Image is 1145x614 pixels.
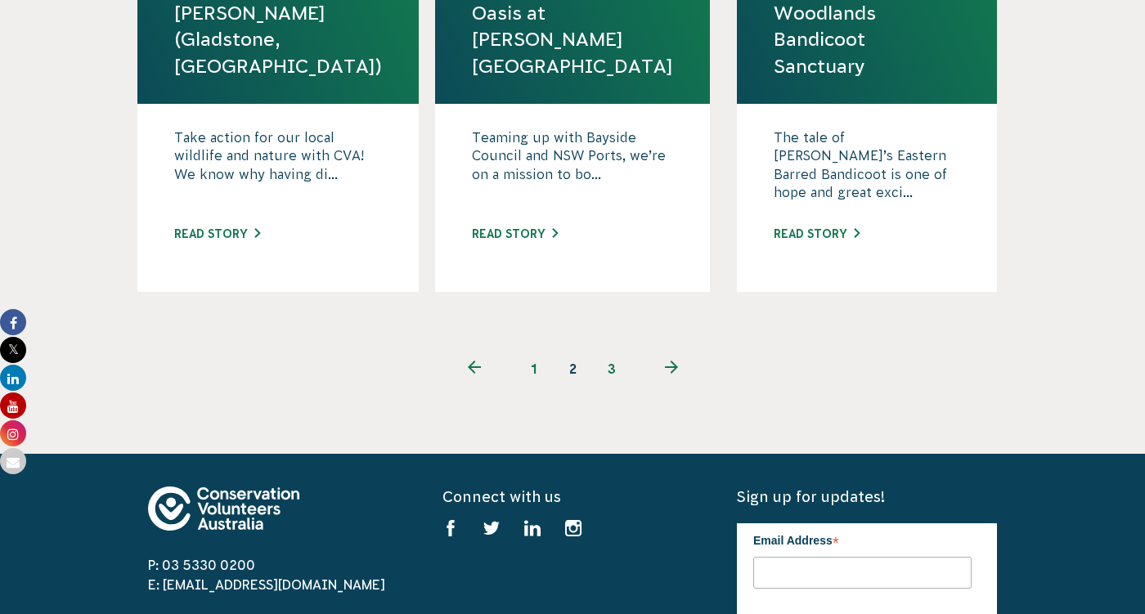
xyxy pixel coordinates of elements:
label: Email Address [753,523,972,554]
a: Read story [174,227,260,240]
p: The tale of [PERSON_NAME]’s Eastern Barred Bandicoot is one of hope and great exci... [774,128,960,210]
a: Previous page [434,349,514,388]
a: P: 03 5330 0200 [148,558,255,572]
p: Teaming up with Bayside Council and NSW Ports, we’re on a mission to bo... [472,128,673,210]
a: 3 [592,349,631,388]
h5: Connect with us [442,486,703,507]
a: Read story [774,227,860,240]
a: Next page [631,349,711,388]
a: 1 [514,349,553,388]
ul: Pagination [434,349,711,388]
h5: Sign up for updates! [737,486,997,507]
span: 2 [553,349,592,388]
a: E: [EMAIL_ADDRESS][DOMAIN_NAME] [148,577,385,592]
img: logo-footer.svg [148,486,299,531]
p: Take action for our local wildlife and nature with CVA! We know why having di... [174,128,382,210]
a: Read story [472,227,558,240]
